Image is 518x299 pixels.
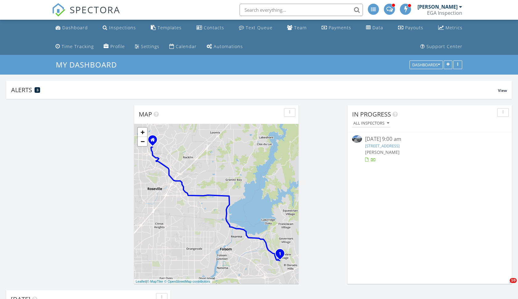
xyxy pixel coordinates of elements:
a: Zoom in [138,128,147,137]
div: 7050 Via Barlogio, El Dorado Hills, CA 95762 [280,253,284,257]
a: Support Center [418,41,465,52]
button: All Inspectors [352,119,390,128]
a: Payouts [396,22,426,34]
div: Dashboard [62,25,88,31]
div: EGA Inspection [427,10,462,16]
div: Settings [141,43,159,49]
a: Settings [132,41,162,52]
a: Data [364,22,386,34]
div: Automations [214,43,243,49]
div: Data [372,25,383,31]
div: Rocklin Ca 95765 [153,140,156,143]
span: 10 [510,278,517,283]
img: 9271380%2Fcover_photos%2F51XJ0CN5Ph41pi4KFp0k%2Fsmall.jpg [352,135,362,143]
div: Metrics [446,25,462,31]
a: Calendar [167,41,199,52]
div: Team [294,25,307,31]
a: Leaflet [136,280,146,283]
div: Calendar [176,43,197,49]
div: Profile [110,43,125,49]
span: In Progress [352,110,391,118]
div: Text Queue [246,25,273,31]
a: My Dashboard [56,59,122,70]
div: [DATE] 9:00 am [365,135,494,143]
img: The Best Home Inspection Software - Spectora [52,3,65,17]
a: Contacts [194,22,227,34]
i: 1 [279,252,281,256]
div: Time Tracking [62,43,94,49]
span: Map [139,110,152,118]
a: Time Tracking [53,41,96,52]
a: Inspections [100,22,138,34]
button: Dashboards [409,61,443,69]
a: © MapTiler [147,280,163,283]
div: Payouts [405,25,423,31]
div: Alerts [11,86,498,94]
a: [DATE] 9:00 am [STREET_ADDRESS] [PERSON_NAME] [352,135,507,163]
div: Dashboards [412,63,440,67]
a: © OpenStreetMap contributors [164,280,210,283]
div: Inspections [109,25,136,31]
a: Team [285,22,309,34]
a: Templates [148,22,184,34]
a: Company Profile [101,41,127,52]
a: Text Queue [236,22,275,34]
a: Zoom out [138,137,147,146]
div: All Inspectors [353,121,389,125]
div: Support Center [426,43,462,49]
a: Metrics [436,22,465,34]
span: View [498,88,507,93]
div: Contacts [204,25,224,31]
a: [STREET_ADDRESS] [365,143,400,149]
a: Dashboard [53,22,90,34]
a: Payments [319,22,354,34]
a: Automations (Advanced) [204,41,245,52]
span: SPECTORA [70,3,120,16]
div: Payments [329,25,351,31]
div: [PERSON_NAME] [417,4,458,10]
iframe: Intercom live chat [497,278,512,293]
span: 3 [36,88,39,92]
div: | [134,279,212,284]
a: SPECTORA [52,8,120,21]
span: [PERSON_NAME] [365,149,400,155]
div: Templates [158,25,182,31]
input: Search everything... [240,4,363,16]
